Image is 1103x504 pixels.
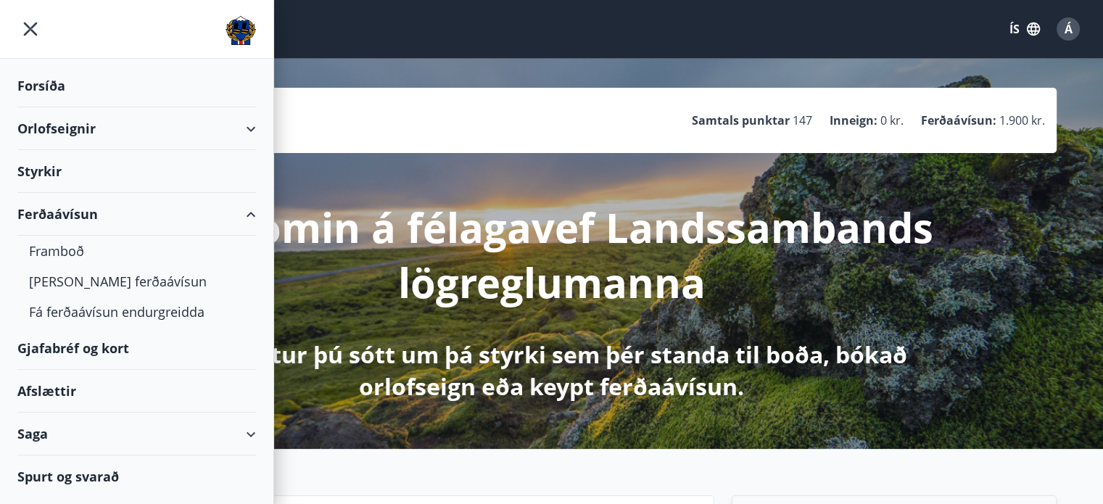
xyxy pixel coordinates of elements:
[17,150,256,193] div: Styrkir
[17,16,44,42] button: menu
[999,112,1045,128] span: 1.900 kr.
[17,327,256,370] div: Gjafabréf og kort
[1065,21,1073,37] span: Á
[17,413,256,455] div: Saga
[793,112,812,128] span: 147
[29,266,244,297] div: [PERSON_NAME] ferðaávísun
[169,339,935,402] p: Hér getur þú sótt um þá styrki sem þér standa til boða, bókað orlofseign eða keypt ferðaávísun.
[17,65,256,107] div: Forsíða
[29,236,244,266] div: Framboð
[17,370,256,413] div: Afslættir
[17,193,256,236] div: Ferðaávísun
[1051,12,1086,46] button: Á
[830,112,877,128] p: Inneign :
[226,16,256,45] img: union_logo
[17,455,256,497] div: Spurt og svarað
[921,112,996,128] p: Ferðaávísun :
[692,112,790,128] p: Samtals punktar
[29,297,244,327] div: Fá ferðaávísun endurgreidda
[880,112,904,128] span: 0 kr.
[1001,16,1048,42] button: ÍS
[17,107,256,150] div: Orlofseignir
[169,199,935,310] p: Velkomin á félagavef Landssambands lögreglumanna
